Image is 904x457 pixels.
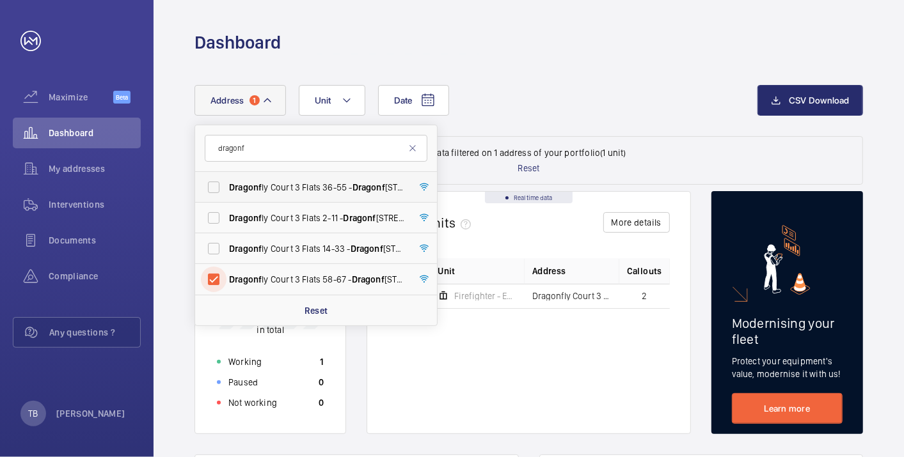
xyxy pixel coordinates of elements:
span: Dragonf [229,244,262,254]
p: Working [228,355,262,368]
span: ly Court 3 Flats 58-67 - [STREET_ADDRESS] [229,273,405,286]
a: Learn more [732,393,843,424]
p: Reset [305,304,328,317]
input: Search by address [205,135,427,162]
h1: Dashboard [194,31,281,54]
span: Unit [315,95,331,105]
span: Dragonf [343,213,376,223]
button: Date [378,85,449,116]
p: Paused [228,376,258,389]
span: Dragonfly Court 3 Flats 58-67 - Dragonfly Court 3 Flats 58-67 [532,291,612,300]
span: Beta [113,91,131,104]
span: CSV Download [789,95,850,105]
p: [PERSON_NAME] [56,407,125,420]
span: 2 [642,291,647,300]
p: Reset [518,162,540,174]
p: TB [28,407,38,420]
button: Unit [299,85,365,116]
p: Data filtered on 1 address of your portfolio (1 unit) [431,146,626,159]
span: Unit [438,265,455,277]
span: Dashboard [49,127,141,139]
span: ly Court 3 Flats 14-33 - [STREET_ADDRESS] [229,242,405,255]
p: 0 [319,376,324,389]
p: 1 [320,355,324,368]
button: CSV Download [757,85,863,116]
span: Firefighter - EPL No 4 Flats 58-67 [454,291,517,300]
span: units [425,215,477,231]
span: Date [394,95,413,105]
button: Address1 [194,85,286,116]
span: ly Court 3 Flats 2-11 - [STREET_ADDRESS] [229,212,405,224]
img: marketing-card.svg [764,225,811,295]
p: Protect your equipment's value, modernise it with us! [732,355,843,380]
span: Any questions ? [49,326,140,339]
span: Dragonf [351,244,383,254]
span: Callouts [627,265,662,277]
span: Address [210,95,244,105]
span: Dragonf [229,274,262,284]
span: ly Court 3 Flats 36-55 - [STREET_ADDRESS] [229,181,405,194]
h2: Modernising your fleet [732,315,843,347]
span: Dragonf [229,182,262,192]
p: Not working [228,396,277,409]
span: Dragonf [353,182,385,192]
span: Maximize [49,91,113,104]
p: 0 [319,396,324,409]
span: Documents [49,234,141,247]
span: Dragonf [352,274,385,284]
button: More details [603,212,670,233]
span: My addresses [49,162,141,175]
span: Dragonf [229,213,262,223]
span: Compliance [49,270,141,283]
span: Interventions [49,198,141,211]
span: Address [532,265,566,277]
span: 1 [250,95,260,105]
div: Real time data [485,192,573,203]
